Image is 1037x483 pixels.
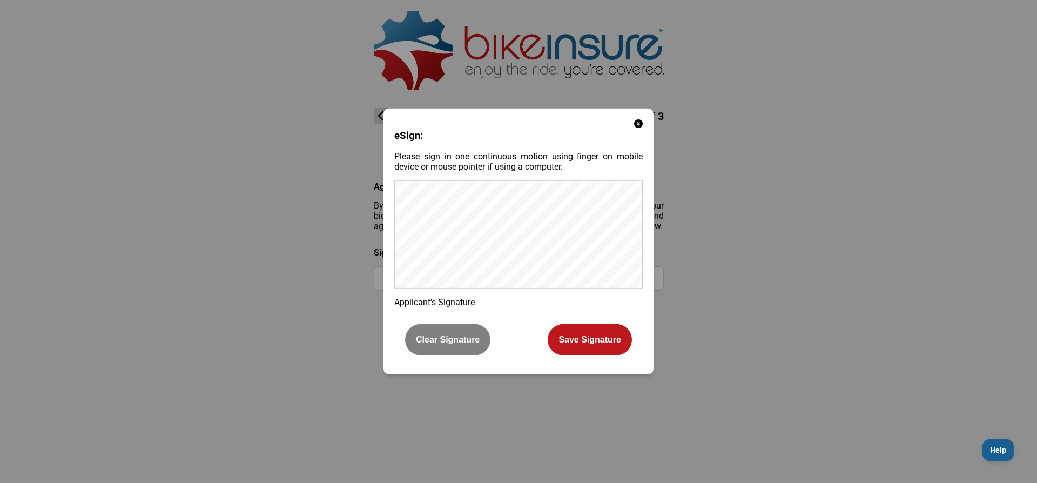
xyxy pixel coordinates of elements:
[405,324,490,355] button: Clear Signature
[548,324,632,355] button: Save Signature
[394,151,643,172] p: Please sign in one continuous motion using finger on mobile device or mouse pointer if using a co...
[982,439,1015,461] iframe: Toggle Customer Support
[394,297,643,307] p: Applicant’s Signature
[394,130,643,142] h3: eSign:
